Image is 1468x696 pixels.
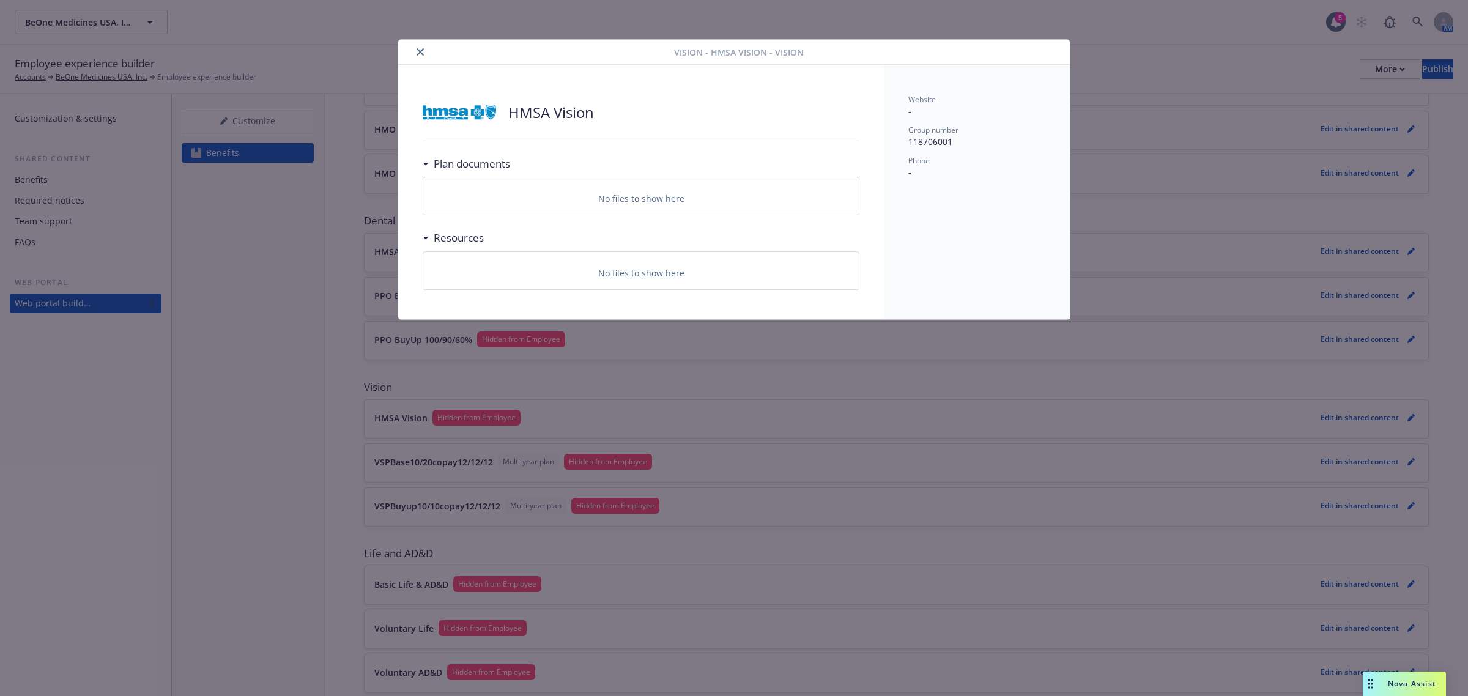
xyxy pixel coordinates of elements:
[423,156,510,172] div: Plan documents
[508,102,594,123] p: HMSA Vision
[423,94,496,131] img: Hawaii Medical Service Association
[908,94,936,105] span: Website
[413,45,428,59] button: close
[908,166,1045,179] p: -
[908,125,958,135] span: Group number
[908,105,1045,117] p: -
[598,267,684,280] p: No files to show here
[908,135,1045,148] p: 118706001
[1388,678,1436,689] span: Nova Assist
[674,46,804,59] span: Vision - HMSA Vision - Vision
[423,230,484,246] div: Resources
[434,230,484,246] h3: Resources
[598,192,684,205] p: No files to show here
[434,156,510,172] h3: Plan documents
[1363,672,1446,696] button: Nova Assist
[908,155,930,166] span: Phone
[1363,672,1378,696] div: Drag to move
